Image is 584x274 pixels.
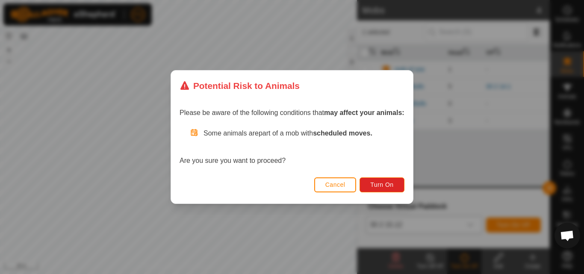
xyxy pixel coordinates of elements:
[360,177,404,192] button: Turn On
[180,79,300,92] div: Potential Risk to Animals
[371,181,394,188] span: Turn On
[259,130,372,137] span: part of a mob with
[180,128,404,166] div: Are you sure you want to proceed?
[555,223,580,248] div: Open chat
[180,109,404,116] span: Please be aware of the following conditions that
[314,177,357,192] button: Cancel
[325,181,345,188] span: Cancel
[324,109,404,116] strong: may affect your animals:
[204,128,404,138] p: Some animals are
[313,130,372,137] strong: scheduled moves.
